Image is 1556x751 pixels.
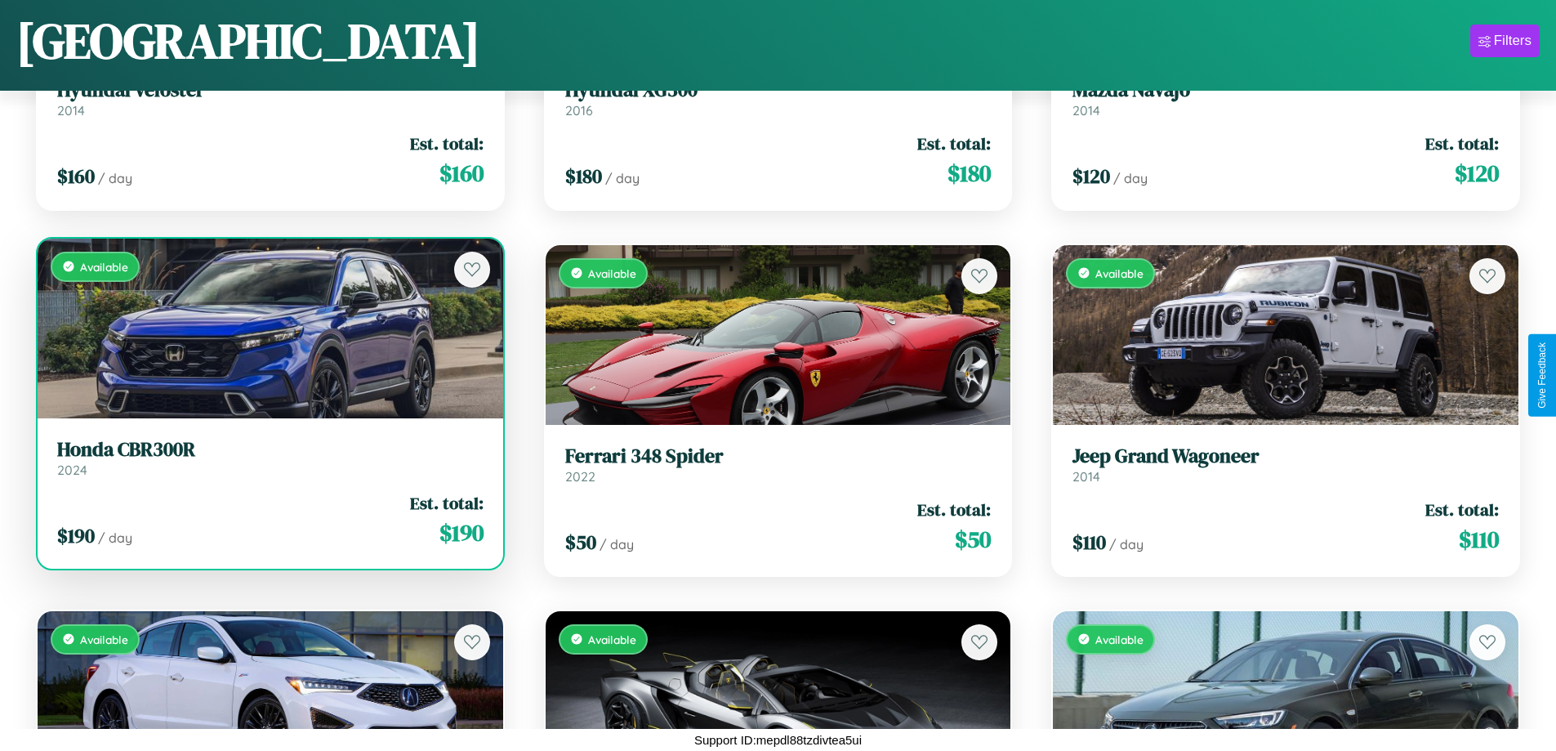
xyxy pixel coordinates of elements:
span: Available [80,260,128,274]
h3: Hyundai Veloster [57,78,484,102]
span: 2022 [565,468,595,485]
h3: Honda CBR300R [57,438,484,462]
span: Est. total: [410,132,484,155]
span: Available [588,266,636,280]
span: $ 190 [57,522,95,549]
span: $ 50 [565,529,596,556]
span: / day [1113,170,1148,186]
span: 2014 [57,102,85,118]
span: Available [1095,633,1144,646]
span: / day [98,530,132,546]
span: Est. total: [1425,132,1499,155]
h3: Mazda Navajo [1072,78,1499,102]
span: / day [1109,536,1144,552]
span: / day [605,170,640,186]
span: Est. total: [917,498,991,521]
span: Est. total: [917,132,991,155]
span: 2014 [1072,102,1100,118]
button: Filters [1470,25,1540,57]
h3: Hyundai XG300 [565,78,992,102]
span: Available [588,633,636,646]
span: $ 180 [565,163,602,190]
a: Jeep Grand Wagoneer2014 [1072,445,1499,485]
span: 2014 [1072,468,1100,485]
span: / day [98,170,132,186]
a: Hyundai Veloster2014 [57,78,484,118]
p: Support ID: mepdl88tzdivtea5ui [694,729,862,751]
span: $ 160 [439,157,484,190]
span: $ 50 [955,523,991,556]
span: $ 160 [57,163,95,190]
span: $ 120 [1455,157,1499,190]
a: Hyundai XG3002016 [565,78,992,118]
h3: Ferrari 348 Spider [565,445,992,468]
span: 2024 [57,462,87,478]
div: Filters [1494,33,1531,49]
span: Est. total: [1425,498,1499,521]
span: $ 180 [947,157,991,190]
a: Ferrari 348 Spider2022 [565,445,992,485]
span: Available [80,633,128,646]
span: $ 120 [1072,163,1110,190]
span: 2016 [565,102,593,118]
span: / day [600,536,634,552]
span: Available [1095,266,1144,280]
span: $ 110 [1072,529,1106,556]
span: Est. total: [410,491,484,515]
a: Mazda Navajo2014 [1072,78,1499,118]
span: $ 110 [1459,523,1499,556]
span: $ 190 [439,516,484,549]
h1: [GEOGRAPHIC_DATA] [16,7,480,74]
a: Honda CBR300R2024 [57,438,484,478]
div: Give Feedback [1536,342,1548,409]
h3: Jeep Grand Wagoneer [1072,445,1499,468]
